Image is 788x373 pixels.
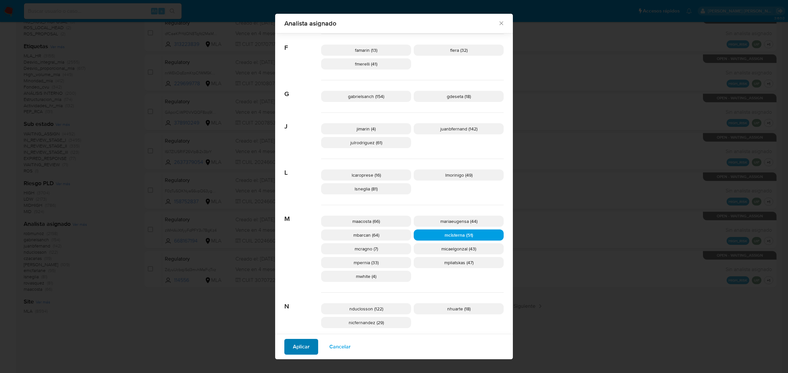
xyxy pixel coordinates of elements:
div: mwhite (4) [321,271,411,282]
span: juanbfernand (142) [440,126,477,132]
span: jimarin (4) [357,126,376,132]
button: Cancelar [321,339,359,355]
span: mpliatskas (47) [444,259,473,266]
span: lcaroprese (16) [352,172,381,178]
div: maacosta (66) [321,216,411,227]
div: julrodriguez (61) [321,137,411,148]
span: L [284,159,321,177]
div: micaelgonzal (43) [414,243,504,254]
span: Analista asignado [284,20,498,27]
div: lsneglia (81) [321,183,411,194]
button: Cerrar [498,20,504,26]
div: famarin (13) [321,45,411,56]
div: gabrielsanch (154) [321,91,411,102]
div: gdeseta (18) [414,91,504,102]
div: fmerelli (41) [321,58,411,69]
span: lsneglia (81) [355,186,378,192]
span: maacosta (66) [352,218,380,225]
span: nduclosson (122) [349,305,383,312]
div: juanbfernand (142) [414,123,504,134]
div: mpliatskas (47) [414,257,504,268]
div: mariaeugensa (44) [414,216,504,227]
span: fmerelli (41) [355,61,377,67]
span: Aplicar [293,340,310,354]
span: mariaeugensa (44) [440,218,477,225]
div: nicfernandez (29) [321,317,411,328]
div: mpernia (33) [321,257,411,268]
span: julrodriguez (61) [350,139,382,146]
span: mcisterna (51) [445,232,473,238]
button: Aplicar [284,339,318,355]
div: nhuarte (18) [414,303,504,314]
span: N [284,293,321,310]
span: mcragno (7) [355,245,378,252]
span: Cancelar [329,340,351,354]
div: lmorinigo (49) [414,169,504,181]
span: nhuarte (18) [447,305,471,312]
span: lmorinigo (49) [445,172,472,178]
span: gdeseta (18) [447,93,471,100]
div: flera (32) [414,45,504,56]
span: flera (32) [450,47,468,53]
span: mbarcan (64) [353,232,379,238]
span: famarin (13) [355,47,377,53]
span: mwhite (4) [356,273,376,280]
span: G [284,80,321,98]
span: micaelgonzal (43) [441,245,476,252]
div: mbarcan (64) [321,229,411,241]
div: lcaroprese (16) [321,169,411,181]
span: M [284,205,321,223]
span: nicfernandez (29) [349,319,384,326]
span: F [284,34,321,52]
span: gabrielsanch (154) [348,93,384,100]
div: nduclosson (122) [321,303,411,314]
div: mcragno (7) [321,243,411,254]
span: mpernia (33) [354,259,379,266]
div: jimarin (4) [321,123,411,134]
div: mcisterna (51) [414,229,504,241]
span: J [284,113,321,130]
